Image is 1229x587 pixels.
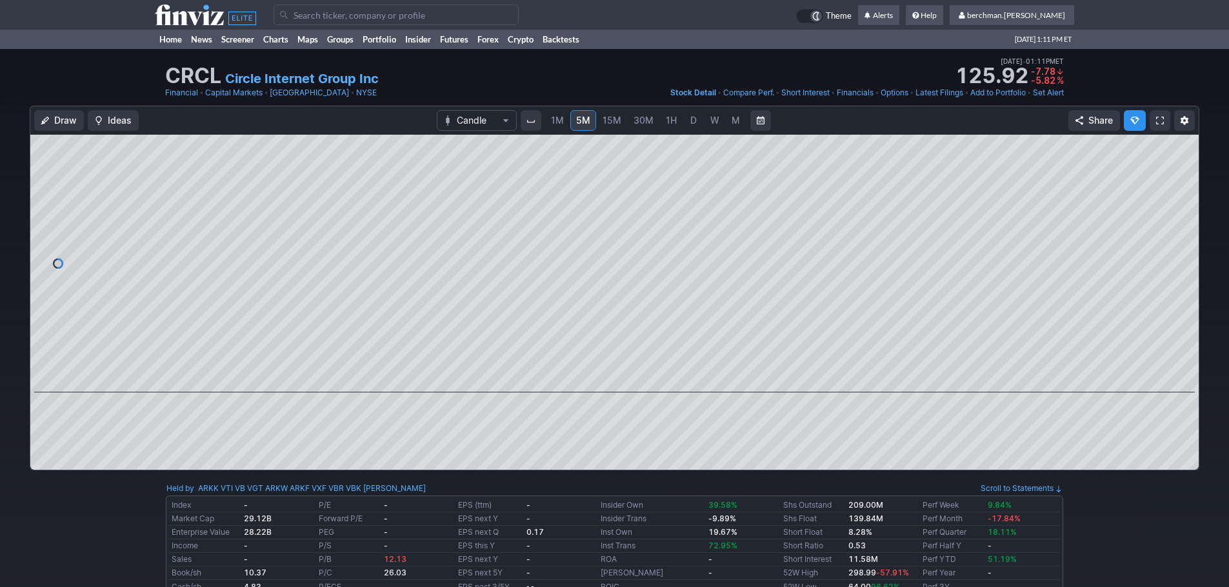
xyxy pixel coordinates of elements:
td: Shs Float [781,512,846,526]
b: - [988,568,992,577]
span: M [732,115,740,126]
span: -5.82 [1031,75,1055,86]
a: Alerts [858,5,899,26]
b: 28.22B [244,527,272,537]
a: VXF [312,482,326,495]
a: 8.28% [848,527,872,537]
a: Forex [473,30,503,49]
span: • [875,86,879,99]
a: 11.58M [848,554,878,564]
td: P/B [316,553,381,566]
b: - [526,500,530,510]
b: - [244,554,248,564]
span: Compare Perf. [723,88,774,97]
b: - [244,500,248,510]
a: ARKW [265,482,288,495]
a: VB [235,482,245,495]
a: 0.53 [848,541,866,550]
span: Share [1088,114,1113,127]
b: - [384,541,388,550]
b: 209.00M [848,500,883,510]
a: Short Interest [781,86,830,99]
strong: 125.92 [955,66,1028,86]
a: Backtests [538,30,584,49]
span: -7.78 [1031,66,1055,77]
span: • [199,86,204,99]
a: 5M [570,110,596,131]
a: Insider [401,30,435,49]
span: 9.84% [988,500,1012,510]
button: Chart Settings [1174,110,1195,131]
button: Explore new features [1124,110,1146,131]
span: • [350,86,355,99]
a: [GEOGRAPHIC_DATA] [270,86,349,99]
div: : [166,482,426,495]
span: • [775,86,780,99]
td: EPS this Y [455,539,523,553]
span: • [264,86,268,99]
span: • [831,86,835,99]
button: Draw [34,110,84,131]
a: Charts [259,30,293,49]
td: PEG [316,526,381,539]
td: Market Cap [169,512,241,526]
b: - [708,554,712,564]
td: EPS (ttm) [455,499,523,512]
span: 39.58% [708,500,737,510]
a: Short Ratio [783,541,823,550]
b: - [384,500,388,510]
button: Share [1068,110,1120,131]
a: Groups [323,30,358,49]
span: -17.84% [988,514,1021,523]
a: Maps [293,30,323,49]
td: Enterprise Value [169,526,241,539]
span: Draw [54,114,77,127]
a: Theme [796,9,852,23]
b: 19.67% [708,527,737,537]
a: Capital Markets [205,86,263,99]
span: • [964,86,969,99]
span: 15M [603,115,621,126]
a: 30M [628,110,659,131]
td: Perf Half Y [920,539,985,553]
a: Fullscreen [1150,110,1170,131]
span: [DATE] 01:11PM ET [1001,55,1064,67]
a: Short Float [783,527,823,537]
b: 298.99 [848,568,909,577]
a: Scroll to Statements [981,483,1063,493]
a: News [186,30,217,49]
td: [PERSON_NAME] [598,566,706,580]
span: Theme [826,9,852,23]
span: 18.11% [988,527,1017,537]
span: Latest Filings [915,88,963,97]
a: VBR [328,482,344,495]
b: - [526,568,530,577]
b: - [708,568,712,577]
a: Compare Perf. [723,86,774,99]
b: - [384,527,388,537]
a: Financial [165,86,198,99]
a: 1H [660,110,683,131]
b: - [526,541,530,550]
span: 12.13 [384,554,406,564]
a: Stock Detail [670,86,716,99]
td: EPS next 5Y [455,566,523,580]
td: Insider Trans [598,512,706,526]
span: • [1027,86,1032,99]
span: • [910,86,914,99]
a: Crypto [503,30,538,49]
b: - [526,554,530,564]
span: Ideas [108,114,132,127]
span: 30M [634,115,654,126]
a: M [726,110,746,131]
button: Chart Type [437,110,517,131]
td: Inst Own [598,526,706,539]
a: Futures [435,30,473,49]
span: Stock Detail [670,88,716,97]
span: 72.95% [708,541,737,550]
span: 1M [551,115,564,126]
td: Shs Outstand [781,499,846,512]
